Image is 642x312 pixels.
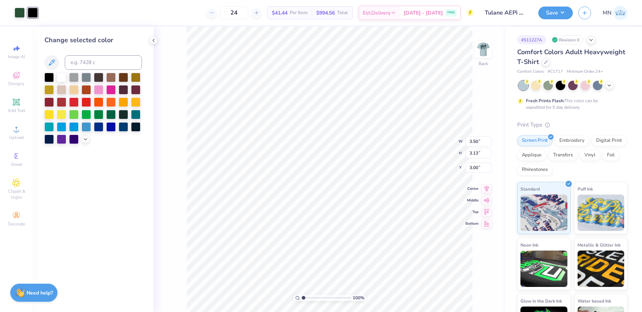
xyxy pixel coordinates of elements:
[578,297,611,305] span: Water based Ink
[290,9,308,17] span: Per Item
[520,195,567,231] img: Standard
[550,35,583,44] div: Revision 0
[526,98,564,104] strong: Fresh Prints Flash:
[517,135,552,146] div: Screen Print
[11,161,22,167] span: Greek
[479,5,533,20] input: Untitled Design
[520,251,567,287] img: Neon Ink
[578,241,621,249] span: Metallic & Glitter Ink
[591,135,627,146] div: Digital Print
[613,6,627,20] img: Mark Navarro
[555,135,589,146] div: Embroidery
[465,198,479,203] span: Middle
[44,35,142,45] div: Change selected color
[447,10,455,15] span: FREE
[316,9,335,17] span: $994.56
[363,9,391,17] span: Est. Delivery
[520,241,538,249] span: Neon Ink
[520,185,540,193] span: Standard
[4,188,29,200] span: Clipart & logos
[517,150,546,161] div: Applique
[27,289,53,296] strong: Need help?
[353,295,364,301] span: 100 %
[337,9,348,17] span: Total
[517,35,546,44] div: # 511227A
[580,150,600,161] div: Vinyl
[517,121,627,129] div: Print Type
[8,221,25,227] span: Decorate
[538,7,573,19] button: Save
[603,6,627,20] a: MN
[9,135,24,140] span: Upload
[603,9,611,17] span: MN
[548,69,563,75] span: # C1717
[517,164,552,175] div: Rhinestones
[404,9,443,17] span: [DATE] - [DATE]
[567,69,603,75] span: Minimum Order: 24 +
[8,81,24,87] span: Designs
[465,209,479,215] span: Top
[578,251,625,287] img: Metallic & Glitter Ink
[602,150,619,161] div: Foil
[526,97,615,111] div: This color can be expedited for 5 day delivery.
[220,6,248,19] input: – –
[517,48,625,66] span: Comfort Colors Adult Heavyweight T-Shirt
[578,195,625,231] img: Puff Ink
[65,55,142,70] input: e.g. 7428 c
[8,108,25,113] span: Add Text
[465,186,479,191] span: Center
[548,150,578,161] div: Transfers
[520,297,562,305] span: Glow in the Dark Ink
[476,42,491,57] img: Back
[465,221,479,226] span: Bottom
[578,185,593,193] span: Puff Ink
[272,9,288,17] span: $41.44
[8,54,25,60] span: Image AI
[517,69,544,75] span: Comfort Colors
[479,60,488,67] div: Back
